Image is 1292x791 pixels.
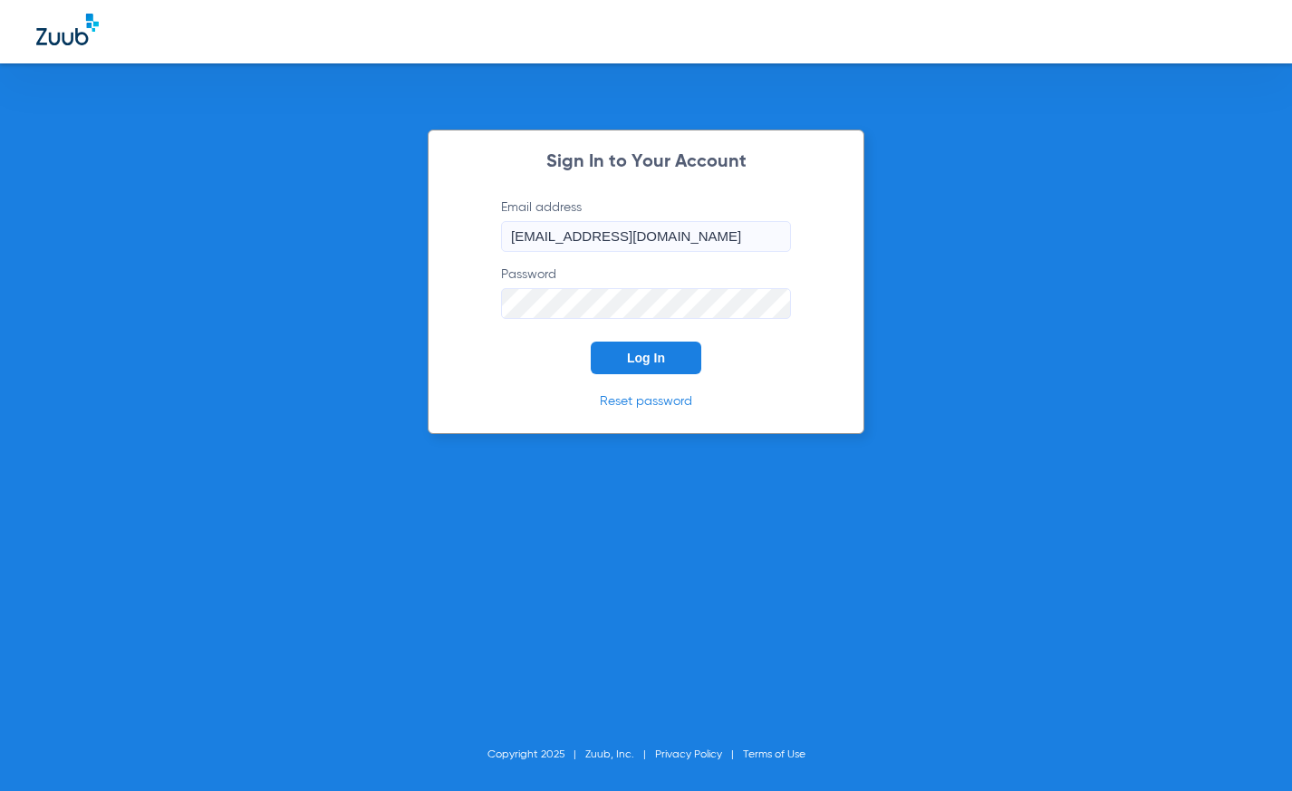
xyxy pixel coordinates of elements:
[591,342,701,374] button: Log In
[487,746,585,764] li: Copyright 2025
[600,395,692,408] a: Reset password
[501,221,791,252] input: Email address
[743,749,805,760] a: Terms of Use
[585,746,655,764] li: Zuub, Inc.
[474,153,818,171] h2: Sign In to Your Account
[501,288,791,319] input: Password
[36,14,99,45] img: Zuub Logo
[501,265,791,319] label: Password
[501,198,791,252] label: Email address
[627,351,665,365] span: Log In
[655,749,722,760] a: Privacy Policy
[1201,704,1292,791] iframe: Chat Widget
